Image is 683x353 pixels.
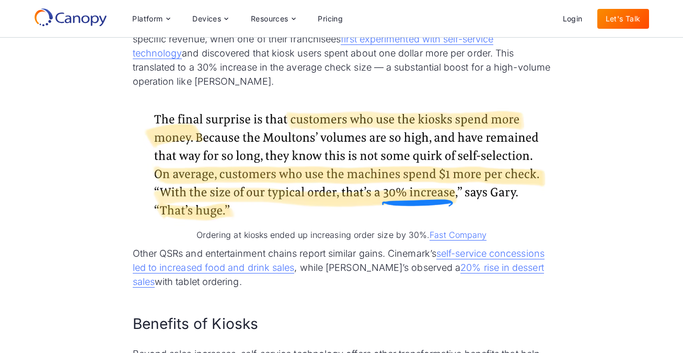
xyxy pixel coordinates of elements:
[133,262,544,288] a: 20% rise in dessert sales
[132,15,163,22] div: Platform
[133,246,551,289] p: Other QSRs and entertainment chains report similar gains. Cinemark’s , while [PERSON_NAME]’s obse...
[554,9,591,29] a: Login
[251,15,288,22] div: Resources
[309,9,351,29] a: Pricing
[242,8,303,29] div: Resources
[124,8,178,29] div: Platform
[597,9,649,29] a: Let's Talk
[192,15,221,22] div: Devices
[133,229,551,241] figcaption: Ordering at kiosks ended up increasing order size by 30%.
[430,230,487,241] a: Fast Company
[133,314,551,334] h2: Benefits of Kiosks
[184,8,236,29] div: Devices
